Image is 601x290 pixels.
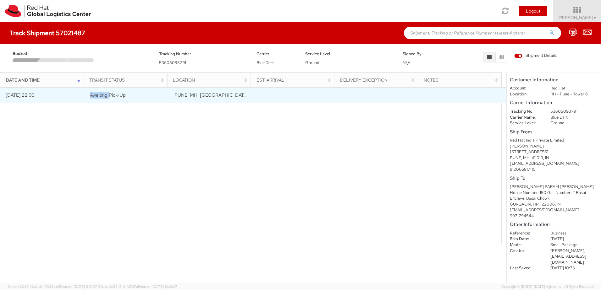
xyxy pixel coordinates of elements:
h5: Tracking Number [159,52,247,56]
span: master, [DATE] 11:13:37 [61,284,97,289]
div: GURGAON, HR, 122006, IN [510,201,598,207]
dt: Ship Date: [505,236,546,242]
h5: Carrier Information [510,100,598,105]
h5: Signed By [403,52,442,56]
input: Shipment, Tracking or Reference Number (at least 4 chars) [404,27,561,39]
span: master, [DATE] 10:01:07 [140,284,177,289]
div: Notes [424,77,499,83]
div: 9971794544 [510,213,598,219]
div: [STREET_ADDRESS] [510,149,598,155]
label: Shipment Details [514,53,557,60]
h5: Ship To [510,176,598,181]
h5: Service Level [305,52,393,56]
h5: Ship From [510,129,598,135]
span: [PERSON_NAME] [558,15,597,20]
div: Red Hat India Private Limited [PERSON_NAME] [510,137,598,149]
div: Est. Arrival [256,77,332,83]
dt: Last Saved: [505,265,546,271]
h5: Other Information [510,222,598,227]
span: Booked [13,51,40,57]
div: 912066817110 [510,167,598,173]
span: Server: 2025.20.0-db47332bad5 [8,284,97,289]
dt: Creator: [505,248,546,254]
div: [PERSON_NAME] PARAM [PERSON_NAME] [510,184,598,190]
img: rh-logistics-00dfa346123c4ec078e1.svg [5,5,91,17]
h5: Customer Information [510,77,598,83]
h4: Track Shipment 57021487 [9,30,85,36]
div: Location [173,77,249,83]
div: PUNE, MH, 411013, IN [510,155,598,161]
div: Transit Status [89,77,165,83]
div: Date and Time [6,77,82,83]
div: Delivery Exception [340,77,416,83]
dt: Service Level: [505,120,546,126]
span: Shipment Details [514,53,557,59]
span: Awaiting Pick-Up [90,92,126,98]
dt: Tracking No: [505,109,546,115]
div: [EMAIL_ADDRESS][DOMAIN_NAME] [510,207,598,213]
span: [PERSON_NAME], [550,248,585,253]
h5: Carrier [256,52,296,56]
dt: Location: [505,91,546,97]
dt: Reference: [505,230,546,236]
dt: Account: [505,85,546,91]
dt: Mode: [505,242,546,248]
span: Client: 2025.18.0-fd567a5 [98,284,177,289]
span: Ground [305,60,319,65]
div: [EMAIL_ADDRESS][DOMAIN_NAME] [510,161,598,167]
button: Logout [519,6,547,16]
span: 53605093791 [159,60,186,65]
span: Blue Dart [256,60,274,65]
span: Copyright © [DATE]-[DATE] Agistix Inc., All Rights Reserved [501,284,593,289]
span: ▼ [593,15,597,20]
span: PUNE, MH, IN [174,92,248,98]
div: House Number-150 Gali Number-2 Basai Enclave, Basai Chowk [510,190,598,201]
dt: Carrier Name: [505,115,546,121]
span: N\A [403,60,411,65]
